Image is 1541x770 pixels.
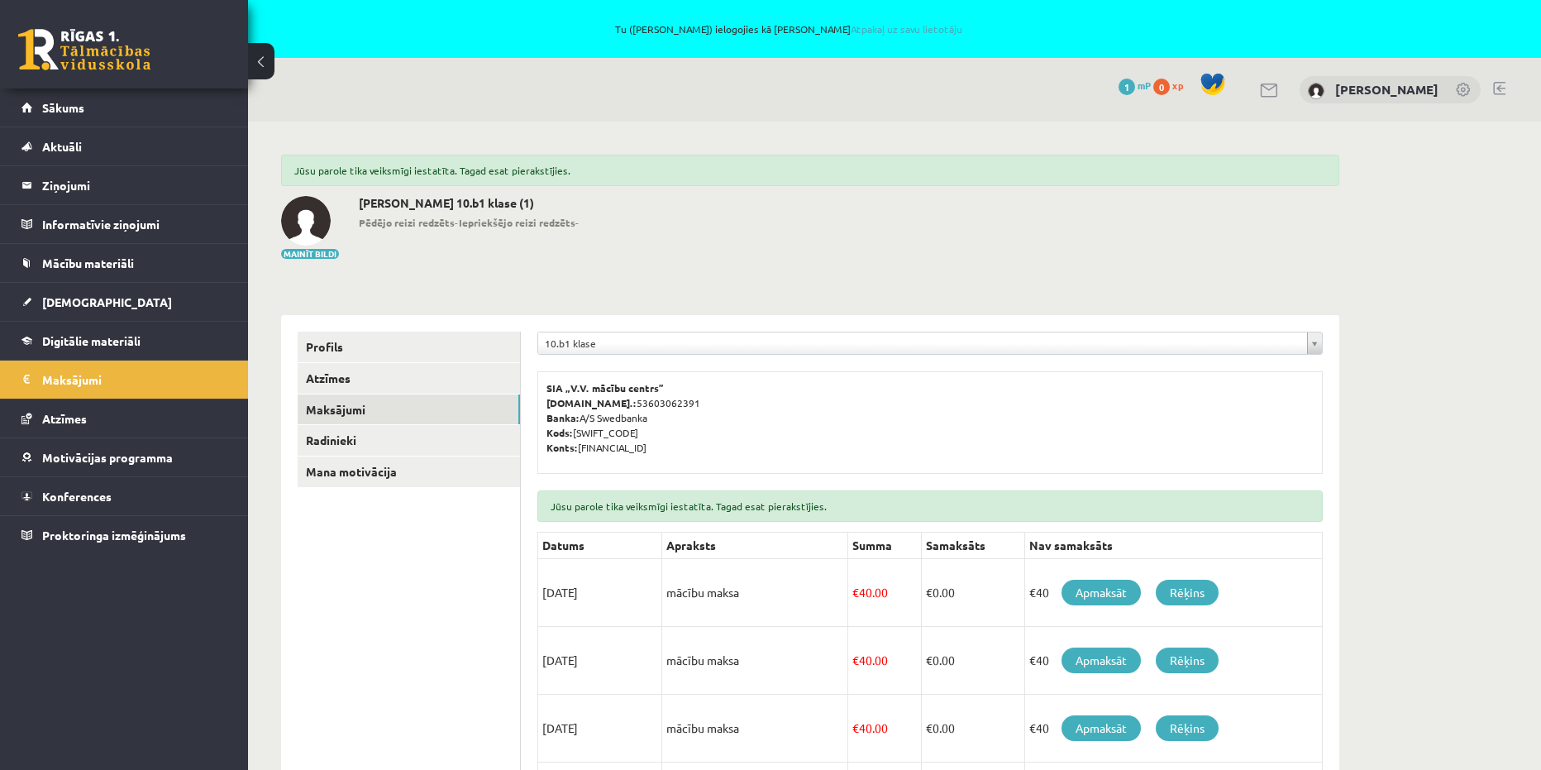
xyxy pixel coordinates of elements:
td: mācību maksa [662,695,848,763]
b: Pēdējo reizi redzēts [359,216,455,229]
td: 0.00 [921,627,1024,695]
th: Summa [848,533,922,559]
span: € [852,585,859,600]
b: SIA „V.V. mācību centrs” [546,381,665,395]
a: Sākums [21,88,227,127]
a: Konferences [21,477,227,515]
a: 1 mP [1119,79,1151,92]
span: Sākums [42,100,84,115]
a: [PERSON_NAME] [1335,81,1438,98]
span: 10.b1 klase [545,332,1300,354]
a: Atpakaļ uz savu lietotāju [851,22,962,36]
td: mācību maksa [662,627,848,695]
span: € [926,720,933,735]
td: 40.00 [848,627,922,695]
span: mP [1138,79,1151,92]
span: [DEMOGRAPHIC_DATA] [42,294,172,309]
a: Apmaksāt [1062,715,1141,741]
legend: Maksājumi [42,361,227,399]
td: mācību maksa [662,559,848,627]
h2: [PERSON_NAME] 10.b1 klase (1) [359,196,580,210]
b: Konts: [546,441,578,454]
a: Digitālie materiāli [21,322,227,360]
a: Maksājumi [298,395,520,425]
button: Mainīt bildi [281,249,339,259]
a: Profils [298,332,520,362]
div: Jūsu parole tika veiksmīgi iestatīta. Tagad esat pierakstījies. [281,155,1339,186]
a: Motivācijas programma [21,438,227,476]
span: Tu ([PERSON_NAME]) ielogojies kā [PERSON_NAME] [190,24,1387,34]
td: 0.00 [921,695,1024,763]
td: 40.00 [848,695,922,763]
legend: Ziņojumi [42,166,227,204]
a: 10.b1 klase [538,332,1322,354]
b: [DOMAIN_NAME].: [546,396,637,409]
p: 53603062391 A/S Swedbanka [SWIFT_CODE] [FINANCIAL_ID] [546,380,1314,455]
span: 0 [1153,79,1170,95]
a: Atzīmes [21,399,227,438]
span: € [926,653,933,667]
span: € [926,585,933,600]
span: - - [359,215,580,230]
img: Vitālijs Čugunovs [1308,83,1324,99]
a: Apmaksāt [1062,648,1141,673]
img: Vitālijs Čugunovs [281,196,331,246]
b: Banka: [546,411,580,424]
a: [DEMOGRAPHIC_DATA] [21,283,227,321]
a: Aktuāli [21,127,227,165]
th: Nav samaksāts [1024,533,1322,559]
a: Rēķins [1156,715,1219,741]
span: Digitālie materiāli [42,333,141,348]
legend: Informatīvie ziņojumi [42,205,227,243]
span: € [852,720,859,735]
div: Jūsu parole tika veiksmīgi iestatīta. Tagad esat pierakstījies. [537,490,1323,522]
a: Apmaksāt [1062,580,1141,605]
a: Rīgas 1. Tālmācības vidusskola [18,29,150,70]
b: Kods: [546,426,573,439]
a: Ziņojumi [21,166,227,204]
span: Proktoringa izmēģinājums [42,528,186,543]
th: Datums [538,533,662,559]
td: €40 [1024,559,1322,627]
span: Aktuāli [42,139,82,154]
a: Rēķins [1156,648,1219,673]
a: Maksājumi [21,361,227,399]
a: 0 xp [1153,79,1191,92]
span: Mācību materiāli [42,256,134,270]
a: Radinieki [298,425,520,456]
span: € [852,653,859,667]
th: Apraksts [662,533,848,559]
a: Mana motivācija [298,457,520,487]
td: 0.00 [921,559,1024,627]
a: Rēķins [1156,580,1219,605]
a: Atzīmes [298,363,520,394]
span: Atzīmes [42,411,87,426]
td: [DATE] [538,695,662,763]
span: Konferences [42,489,112,504]
a: Proktoringa izmēģinājums [21,516,227,554]
span: Motivācijas programma [42,450,173,465]
td: €40 [1024,627,1322,695]
td: €40 [1024,695,1322,763]
td: 40.00 [848,559,922,627]
span: 1 [1119,79,1135,95]
td: [DATE] [538,627,662,695]
th: Samaksāts [921,533,1024,559]
b: Iepriekšējo reizi redzēts [459,216,575,229]
span: xp [1172,79,1183,92]
a: Informatīvie ziņojumi [21,205,227,243]
a: Mācību materiāli [21,244,227,282]
td: [DATE] [538,559,662,627]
